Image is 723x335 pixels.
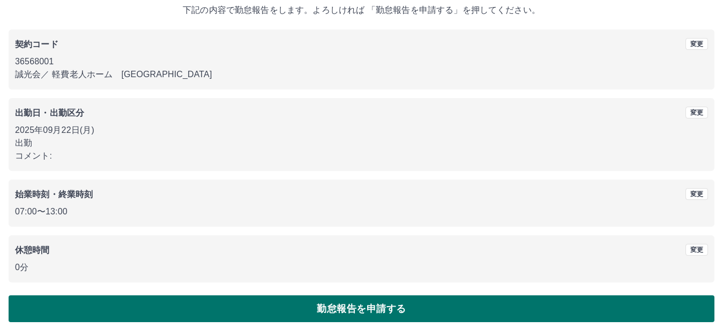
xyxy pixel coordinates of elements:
p: 誠光会 ／ 軽費老人ホーム [GEOGRAPHIC_DATA] [15,68,708,81]
b: 出勤日・出勤区分 [15,108,84,117]
button: 変更 [685,244,708,256]
button: 勤怠報告を申請する [9,295,714,322]
button: 変更 [685,38,708,50]
p: 2025年09月22日(月) [15,124,708,137]
p: 出勤 [15,137,708,150]
p: 36568001 [15,55,708,68]
button: 変更 [685,188,708,200]
p: 下記の内容で勤怠報告をします。よろしければ 「勤怠報告を申請する」を押してください。 [9,4,714,17]
p: 0分 [15,261,708,274]
b: 休憩時間 [15,245,50,255]
b: 契約コード [15,40,58,49]
b: 始業時刻・終業時刻 [15,190,93,199]
button: 変更 [685,107,708,118]
p: 07:00 〜 13:00 [15,205,708,218]
p: コメント: [15,150,708,162]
